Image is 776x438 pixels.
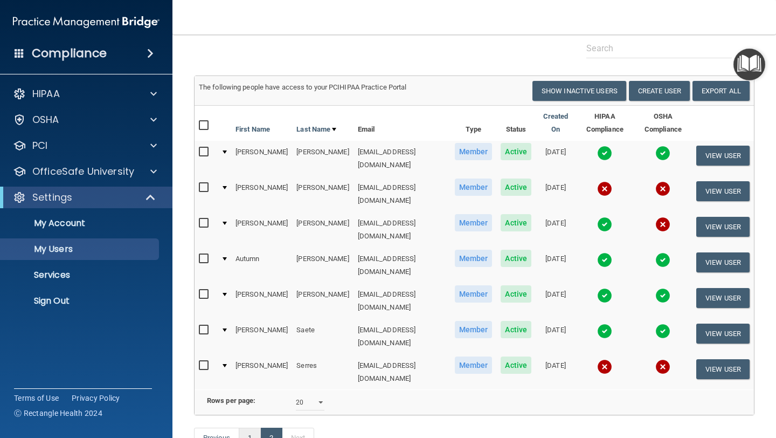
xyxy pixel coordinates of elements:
p: Settings [32,191,72,204]
p: My Account [7,218,154,229]
button: View User [696,288,750,308]
td: [EMAIL_ADDRESS][DOMAIN_NAME] [354,319,451,354]
td: [PERSON_NAME] [231,354,292,389]
td: [DATE] [536,212,576,248]
span: Ⓒ Rectangle Health 2024 [14,408,102,419]
p: PCI [32,139,47,152]
td: [EMAIL_ADDRESS][DOMAIN_NAME] [354,283,451,319]
p: OfficeSafe University [32,165,134,178]
td: [DATE] [536,248,576,283]
img: tick.e7d51cea.svg [655,252,670,268]
button: View User [696,252,750,272]
span: Active [501,214,531,231]
span: The following people have access to your PCIHIPAA Practice Portal [199,83,407,91]
h4: Compliance [32,46,107,61]
td: [PERSON_NAME] [292,212,353,248]
td: [PERSON_NAME] [292,248,353,283]
img: cross.ca9f0e7f.svg [655,181,670,196]
img: cross.ca9f0e7f.svg [655,217,670,232]
span: Member [455,179,493,196]
td: [EMAIL_ADDRESS][DOMAIN_NAME] [354,354,451,389]
iframe: Drift Widget Chat Controller [590,361,763,405]
a: PCI [13,139,157,152]
span: Member [455,357,493,374]
a: Created On [540,110,571,136]
td: [EMAIL_ADDRESS][DOMAIN_NAME] [354,176,451,212]
td: [DATE] [536,319,576,354]
th: HIPAA Compliance [576,106,634,141]
td: [PERSON_NAME] [292,176,353,212]
a: HIPAA [13,87,157,100]
th: Type [451,106,497,141]
button: View User [696,181,750,201]
a: OSHA [13,113,157,126]
button: Open Resource Center [733,49,765,80]
a: Export All [692,81,750,101]
img: cross.ca9f0e7f.svg [597,359,612,374]
a: OfficeSafe University [13,165,157,178]
td: [DATE] [536,176,576,212]
td: [EMAIL_ADDRESS][DOMAIN_NAME] [354,141,451,176]
b: Rows per page: [207,396,255,405]
span: Active [501,179,531,196]
span: Active [501,285,531,303]
td: [DATE] [536,141,576,176]
button: Show Inactive Users [532,81,626,101]
span: Member [455,285,493,303]
td: [PERSON_NAME] [292,283,353,319]
span: Active [501,250,531,267]
td: [PERSON_NAME] [231,319,292,354]
img: PMB logo [13,11,160,33]
button: View User [696,324,750,344]
a: First Name [235,123,270,136]
img: tick.e7d51cea.svg [655,288,670,303]
a: Last Name [296,123,336,136]
button: Create User [629,81,690,101]
td: [PERSON_NAME] [292,141,353,176]
td: [PERSON_NAME] [231,141,292,176]
th: OSHA Compliance [634,106,692,141]
img: tick.e7d51cea.svg [597,288,612,303]
p: My Users [7,244,154,255]
span: Member [455,250,493,267]
td: Serres [292,354,353,389]
img: tick.e7d51cea.svg [655,324,670,339]
input: Search [586,38,731,58]
td: Saete [292,319,353,354]
p: Services [7,270,154,280]
th: Status [496,106,536,141]
span: Active [501,321,531,338]
p: HIPAA [32,87,60,100]
button: View User [696,146,750,166]
img: cross.ca9f0e7f.svg [597,181,612,196]
td: [DATE] [536,283,576,319]
span: Member [455,143,493,160]
span: Member [455,214,493,231]
button: View User [696,359,750,379]
span: Member [455,321,493,338]
a: Privacy Policy [72,393,120,403]
td: [PERSON_NAME] [231,176,292,212]
img: tick.e7d51cea.svg [597,252,612,268]
td: [PERSON_NAME] [231,283,292,319]
td: [EMAIL_ADDRESS][DOMAIN_NAME] [354,212,451,248]
span: Active [501,143,531,160]
p: Sign Out [7,296,154,306]
img: tick.e7d51cea.svg [597,324,612,339]
span: Active [501,357,531,374]
th: Email [354,106,451,141]
button: View User [696,217,750,237]
img: tick.e7d51cea.svg [597,146,612,161]
img: tick.e7d51cea.svg [597,217,612,232]
td: [EMAIL_ADDRESS][DOMAIN_NAME] [354,248,451,283]
p: OSHA [32,113,59,126]
img: cross.ca9f0e7f.svg [655,359,670,374]
img: tick.e7d51cea.svg [655,146,670,161]
td: [DATE] [536,354,576,389]
a: Settings [13,191,156,204]
td: Autumn [231,248,292,283]
a: Terms of Use [14,393,59,403]
td: [PERSON_NAME] [231,212,292,248]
